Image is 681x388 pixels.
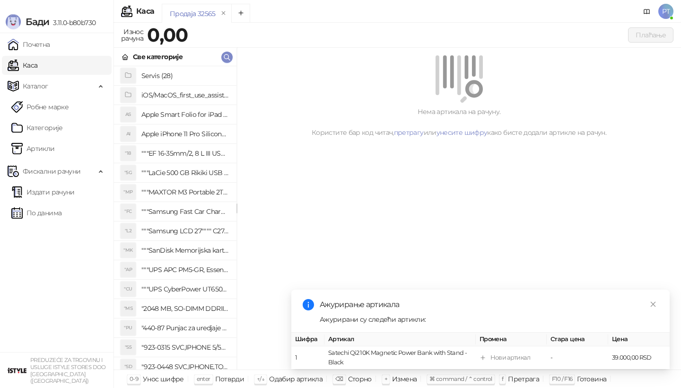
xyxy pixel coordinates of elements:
h4: Servis (28) [141,68,229,83]
div: "MP [121,185,136,200]
a: Издати рачуни [11,183,75,202]
img: Logo [6,14,21,29]
span: PT [658,4,673,19]
h4: "440-87 Punjac za uredjaje sa micro USB portom 4/1, Stand." [141,320,229,335]
img: 64x64-companyLogo-77b92cf4-9946-4f36-9751-bf7bb5fd2c7d.png [8,361,26,380]
a: Документација [639,4,655,19]
a: Робне марке [11,97,69,116]
div: "MS [121,301,136,316]
h4: Apple Smart Folio for iPad mini (A17 Pro) - Sage [141,107,229,122]
span: ↑/↓ [257,375,264,382]
h4: "923-0448 SVC,IPHONE,TOURQUE DRIVER KIT .65KGF- CM Šrafciger " [141,359,229,374]
h4: iOS/MacOS_first_use_assistance (4) [141,88,229,103]
div: Унос шифре [143,373,184,385]
td: Satechi Qi2 10K Magnetic Power Bank with Stand - Black [324,346,476,370]
div: Ажурирани су следећи артикли: [320,314,658,325]
span: 3.11.0-b80b730 [49,18,96,27]
td: 39.000,00 RSD [608,346,670,370]
div: AI [121,126,136,141]
h4: "2048 MB, SO-DIMM DDRII, 667 MHz, Napajanje 1,8 0,1 V, Latencija CL5" [141,301,229,316]
h4: """UPS CyberPower UT650EG, 650VA/360W , line-int., s_uko, desktop""" [141,282,229,297]
div: Нови артикал [490,353,530,362]
td: 1 [291,346,324,370]
a: ArtikliАртикли [11,139,55,158]
span: ⌘ command / ⌃ control [429,375,492,382]
div: Потврди [215,373,244,385]
div: Ажурирање артикала [320,299,658,310]
span: Бади [26,16,49,27]
h4: """MAXTOR M3 Portable 2TB 2.5"""" crni eksterni hard disk HX-M201TCB/GM""" [141,185,229,200]
h4: """UPS APC PM5-GR, Essential Surge Arrest,5 utic_nica""" [141,262,229,277]
th: Цена [608,333,670,346]
div: Све категорије [133,52,183,62]
div: Претрага [508,373,539,385]
td: - [547,346,608,370]
div: Сторно [348,373,372,385]
span: Фискални рачуни [23,162,80,181]
th: Стара цена [547,333,608,346]
a: Close [648,299,658,309]
th: Шифра [291,333,324,346]
a: унесите шифру [437,128,488,137]
h4: """EF 16-35mm/2, 8 L III USM""" [141,146,229,161]
div: "L2 [121,223,136,238]
h4: "923-0315 SVC,IPHONE 5/5S BATTERY REMOVAL TRAY Držač za iPhone sa kojim se otvara display [141,340,229,355]
span: f [502,375,503,382]
div: "PU [121,320,136,335]
div: Готовина [577,373,606,385]
button: remove [218,9,230,18]
span: ⌫ [335,375,343,382]
div: "SD [121,359,136,374]
div: "FC [121,204,136,219]
span: F10 / F16 [552,375,572,382]
h4: """LaCie 500 GB Rikiki USB 3.0 / Ultra Compact & Resistant aluminum / USB 3.0 / 2.5""""""" [141,165,229,180]
div: AS [121,107,136,122]
span: Каталог [23,77,48,96]
h4: """Samsung Fast Car Charge Adapter, brzi auto punja_, boja crna""" [141,204,229,219]
a: Категорије [11,118,63,137]
span: + [384,375,387,382]
h4: """Samsung LCD 27"""" C27F390FHUXEN""" [141,223,229,238]
th: Артикал [324,333,476,346]
div: "S5 [121,340,136,355]
a: Почетна [8,35,50,54]
a: Каса [8,56,37,75]
div: Продаја 32565 [170,9,216,19]
span: info-circle [303,299,314,310]
h4: Apple iPhone 11 Pro Silicone Case - Black [141,126,229,141]
button: Плаћање [628,27,673,43]
div: "CU [121,282,136,297]
h4: """SanDisk Memorijska kartica 256GB microSDXC sa SD adapterom SDSQXA1-256G-GN6MA - Extreme PLUS, ... [141,243,229,258]
th: Промена [476,333,547,346]
div: Измена [392,373,417,385]
a: претрагу [394,128,424,137]
div: "MK [121,243,136,258]
div: Каса [136,8,154,15]
div: Одабир артикла [269,373,323,385]
span: close [650,301,656,308]
div: grid [114,66,236,370]
div: Износ рачуна [119,26,145,44]
div: Нема артикала на рачуну. Користите бар код читач, или како бисте додали артикле на рачун. [248,106,670,138]
button: Add tab [231,4,250,23]
span: 0-9 [130,375,138,382]
a: По данима [11,203,61,222]
span: enter [197,375,210,382]
div: "AP [121,262,136,277]
strong: 0,00 [147,23,188,46]
div: "5G [121,165,136,180]
div: "18 [121,146,136,161]
small: PREDUZEĆE ZA TRGOVINU I USLUGE ISTYLE STORES DOO [GEOGRAPHIC_DATA] ([GEOGRAPHIC_DATA]) [30,357,106,384]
